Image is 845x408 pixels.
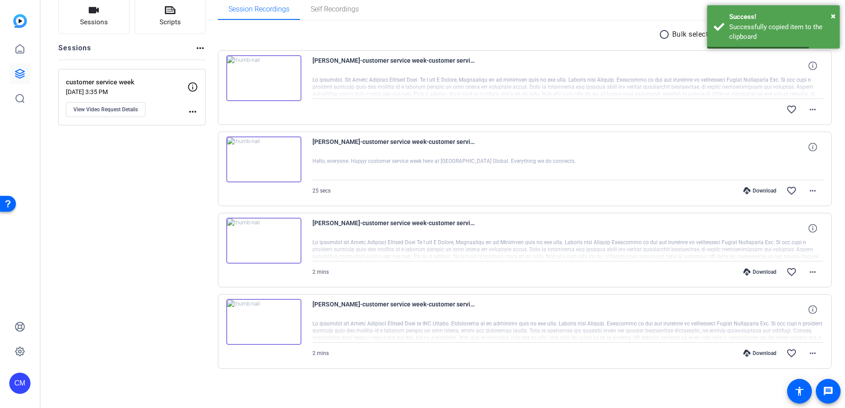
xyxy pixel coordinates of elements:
mat-icon: favorite_border [786,104,797,115]
span: 2 mins [312,269,329,275]
span: 25 secs [312,188,331,194]
div: Successfully copied item to the clipboard [729,22,833,42]
mat-icon: favorite_border [786,185,797,196]
div: Download [739,187,781,194]
button: Close [831,9,836,23]
span: 2 mins [312,350,329,356]
img: blue-gradient.svg [13,14,27,28]
span: × [831,11,836,21]
span: Self Recordings [311,6,359,13]
span: Sessions [80,17,108,27]
div: Success! [729,12,833,22]
span: View Video Request Details [73,106,138,113]
span: [PERSON_NAME]-customer service week-customer service week-1759435138373-webcam [312,218,476,239]
h2: Sessions [58,43,91,60]
div: Download [739,268,781,276]
mat-icon: favorite_border [786,348,797,359]
mat-icon: more_horiz [807,267,818,277]
span: Scripts [160,17,181,27]
img: thumb-nail [226,136,301,182]
p: [DATE] 3:35 PM [66,88,187,95]
mat-icon: radio_button_unchecked [659,29,672,40]
mat-icon: message [823,386,834,397]
div: CM [9,373,30,394]
span: [PERSON_NAME]-customer service week-customer service week-1759436367344-webcam [312,136,476,158]
img: thumb-nail [226,299,301,345]
span: [PERSON_NAME]-customer service week-customer service week-1759434027717-webcam [312,299,476,320]
img: thumb-nail [226,218,301,264]
mat-icon: accessibility [794,386,805,397]
span: Session Recordings [228,6,289,13]
mat-icon: more_horiz [807,185,818,196]
div: Download [739,350,781,357]
img: thumb-nail [226,55,301,101]
mat-icon: favorite_border [786,267,797,277]
mat-icon: more_horiz [807,348,818,359]
mat-icon: more_horiz [807,104,818,115]
mat-icon: more_horiz [195,43,206,53]
mat-icon: more_horiz [187,106,198,117]
span: [PERSON_NAME]-customer service week-customer service week-1759436508388-webcam [312,55,476,76]
p: customer service week [66,77,187,87]
p: Bulk select [672,29,708,40]
button: View Video Request Details [66,102,145,117]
